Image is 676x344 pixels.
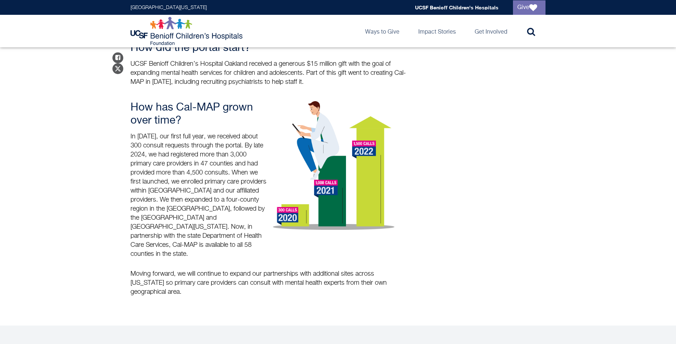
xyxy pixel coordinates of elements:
a: [GEOGRAPHIC_DATA][US_STATE] [131,5,207,10]
img: Logo for UCSF Benioff Children's Hospitals Foundation [131,17,244,46]
img: CalMap growth [273,101,394,230]
h3: How has Cal-MAP grown over time? [131,101,266,127]
h3: How did the portal start? [131,42,409,55]
a: Get Involved [469,15,513,47]
a: Give [513,0,545,15]
a: Ways to Give [359,15,405,47]
p: Moving forward, we will continue to expand our partnerships with additional sites across [US_STAT... [131,270,409,297]
p: In [DATE], our first full year, we received about 300 consult requests through the portal. By lat... [131,132,266,259]
a: Impact Stories [412,15,462,47]
p: UCSF Benioff Children’s Hospital Oakland received a generous $15 million gift with the goal of ex... [131,60,409,87]
a: UCSF Benioff Children's Hospitals [415,4,499,10]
